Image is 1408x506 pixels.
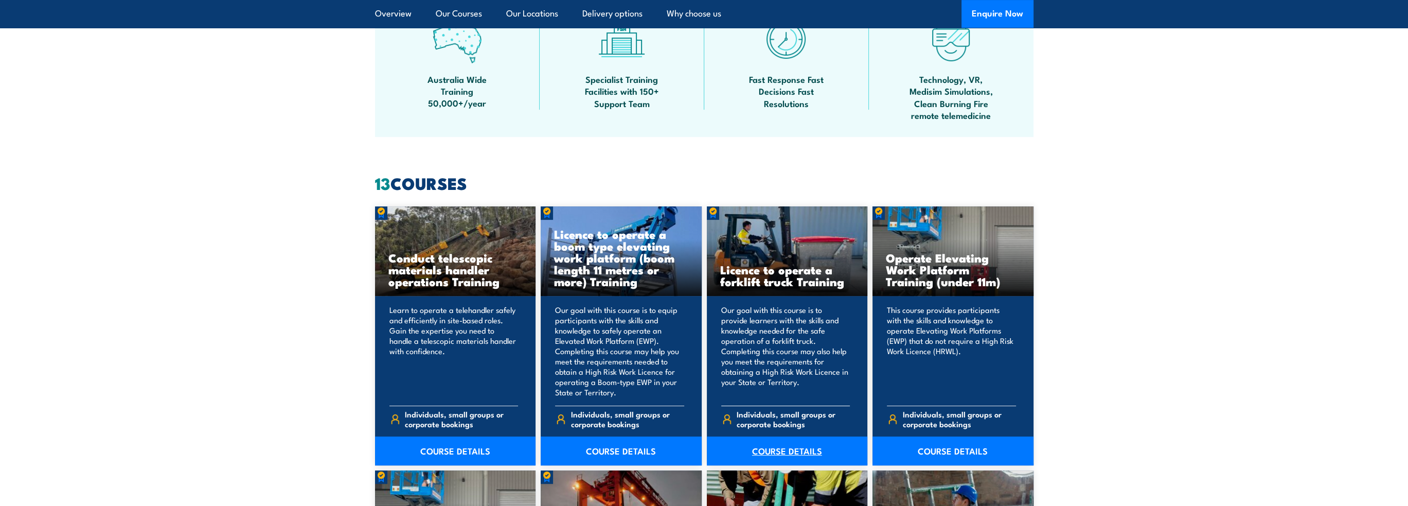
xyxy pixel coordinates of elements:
p: Our goal with this course is to provide learners with the skills and knowledge needed for the saf... [721,305,850,397]
span: Individuals, small groups or corporate bookings [405,409,518,429]
span: Individuals, small groups or corporate bookings [737,409,850,429]
img: facilities-icon [597,14,646,63]
img: auswide-icon [433,14,482,63]
h3: Conduct telescopic materials handler operations Training [388,252,523,287]
a: COURSE DETAILS [707,437,868,465]
a: COURSE DETAILS [872,437,1033,465]
strong: 13 [375,170,390,196]
span: Fast Response Fast Decisions Fast Resolutions [740,73,833,109]
span: Technology, VR, Medisim Simulations, Clean Burning Fire remote telemedicine [905,73,997,121]
p: This course provides participants with the skills and knowledge to operate Elevating Work Platfor... [887,305,1016,397]
h3: Licence to operate a forklift truck Training [720,264,854,287]
span: Specialist Training Facilities with 150+ Support Team [576,73,668,109]
span: Individuals, small groups or corporate bookings [903,409,1016,429]
span: Australia Wide Training 50,000+/year [411,73,504,109]
img: tech-icon [926,14,975,63]
p: Our goal with this course is to equip participants with the skills and knowledge to safely operat... [555,305,684,397]
span: Individuals, small groups or corporate bookings [571,409,684,429]
h3: Operate Elevating Work Platform Training (under 11m) [886,252,1020,287]
a: COURSE DETAILS [375,437,536,465]
h2: COURSES [375,176,1033,190]
a: COURSE DETAILS [541,437,702,465]
p: Learn to operate a telehandler safely and efficiently in site-based roles. Gain the expertise you... [389,305,519,397]
img: fast-icon [762,14,811,63]
h3: Licence to operate a boom type elevating work platform (boom length 11 metres or more) Training [554,228,688,287]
